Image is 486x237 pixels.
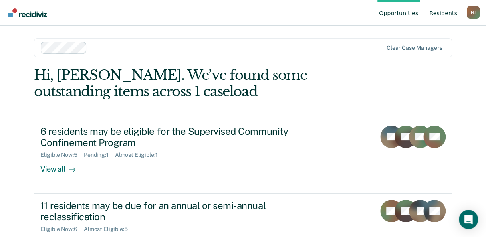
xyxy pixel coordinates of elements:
div: View all [40,158,85,174]
div: H J [467,6,480,19]
a: 6 residents may be eligible for the Supervised Community Confinement ProgramEligible Now:5Pending... [34,119,452,194]
div: Pending : 1 [84,152,115,158]
button: Profile dropdown button [467,6,480,19]
div: 11 residents may be due for an annual or semi-annual reclassification [40,200,321,223]
div: Eligible Now : 6 [40,226,84,233]
div: Open Intercom Messenger [459,210,478,229]
div: Almost Eligible : 5 [84,226,134,233]
div: Hi, [PERSON_NAME]. We’ve found some outstanding items across 1 caseload [34,67,369,100]
div: Clear case managers [387,45,442,51]
img: Recidiviz [8,8,47,17]
div: Almost Eligible : 1 [115,152,164,158]
div: 6 residents may be eligible for the Supervised Community Confinement Program [40,126,321,149]
div: Eligible Now : 5 [40,152,84,158]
